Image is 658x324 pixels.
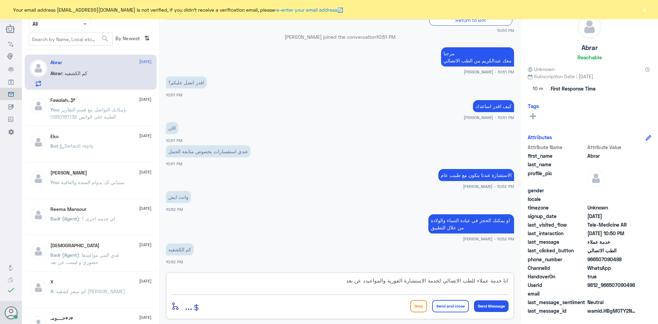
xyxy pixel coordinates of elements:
h5: Abrar [582,44,598,52]
i: check [7,286,15,294]
span: By Newest [113,33,142,46]
h5: Reema Mansour [50,206,86,212]
span: You [50,179,59,185]
span: Attribute Value [587,144,637,151]
span: 10:51 PM [166,138,182,143]
span: Abrar [587,152,637,159]
p: 14/10/2025, 10:51 PM [166,122,178,134]
span: Badr (Agent) [50,216,79,221]
span: last_message_id [528,307,586,314]
span: 10:52 PM [166,207,183,212]
h5: سبحان الله [50,243,99,249]
span: Attribute Name [528,144,586,151]
h6: Tags [528,103,539,109]
p: 14/10/2025, 10:52 PM [428,214,514,233]
span: last_visited_flow [528,221,586,228]
span: [DATE] [139,278,151,284]
span: 2025-10-14T19:49:39.648Z [587,213,637,220]
p: 14/10/2025, 10:51 PM [473,100,514,112]
span: Unknown [528,65,555,73]
span: Abrar [50,70,62,76]
span: timezone [528,204,586,211]
span: [DATE] [139,169,151,175]
h5: Mohammed ALRASHED [50,170,87,176]
img: defaultAdmin.png [587,170,605,187]
span: last_message_sentiment [528,299,586,306]
h5: X [50,279,53,285]
span: 10:50 PM [497,27,514,33]
button: × [641,6,648,13]
span: [DATE] [139,205,151,212]
span: last_clicked_button [528,247,586,254]
span: 2025-10-14T19:50:05.903Z [587,230,637,237]
a: re-enter your email address [275,7,337,13]
p: 14/10/2025, 10:52 PM [166,191,191,203]
span: : Default reply [58,143,94,149]
span: profile_pic [528,170,586,185]
span: : تمنياتي لك بدوام الصحة والعافية [59,179,124,185]
span: [PERSON_NAME] - 10:52 PM [463,183,514,189]
span: null [587,290,637,297]
button: Drop [410,300,427,312]
span: wamid.HBgMOTY2NTA3MDkwNDk4FQIAEhgUM0E1NkQwMzMwMUU4RDYzM0JEMjcA [587,307,637,314]
h6: Reachable [577,54,602,60]
span: true [587,273,637,280]
h5: د♥حــــومـ♥ [50,315,73,321]
span: last_name [528,161,586,168]
span: 966507090498 [587,256,637,263]
span: [PERSON_NAME] - 10:51 PM [464,115,514,120]
p: 14/10/2025, 10:52 PM [166,243,194,255]
span: 0 [587,299,637,306]
span: [PERSON_NAME] - 10:51 PM [464,69,514,75]
span: signup_date [528,213,586,220]
span: ... [185,300,192,312]
img: defaultAdmin.png [30,206,47,224]
img: defaultAdmin.png [30,97,47,115]
span: ChannelId [528,264,586,272]
h5: Fawziah..🕊 [50,97,75,103]
button: ... [185,298,192,314]
span: : اي خدمه اخرى ؟ [79,216,115,221]
span: : غدي البني مواعيدها حضوري و ليست عن بعد [50,252,119,265]
span: null [587,187,637,194]
span: gender [528,187,586,194]
span: You [50,107,59,112]
span: Badr (Agent) [50,252,79,258]
div: Return to Bot [429,15,512,25]
p: 14/10/2025, 10:52 PM [438,169,514,181]
span: X [50,288,53,294]
span: [DATE] [139,59,151,65]
input: Search by Name, Local etc… [29,33,112,45]
span: 10:51 PM [376,34,395,40]
span: : كم سعر كشفيه [PERSON_NAME] [53,288,125,294]
span: [DATE] [139,133,151,139]
span: : بإمكانك التواصل مع قسم التقارير الطبية على الواتس 0550181732 [50,107,126,120]
p: 14/10/2025, 10:51 PM [166,145,251,157]
img: defaultAdmin.png [30,60,47,77]
span: first_name [528,152,586,159]
h5: Eko [50,134,59,140]
img: defaultAdmin.png [30,134,47,151]
span: Your email address [EMAIL_ADDRESS][DOMAIN_NAME] is not verified, if you didn't receive a verifica... [13,6,343,13]
h5: Abrar [50,60,62,65]
p: [PERSON_NAME] joined the conversation [166,33,514,40]
span: First Response Time [551,85,596,92]
span: 9812_966507090498 [587,281,637,289]
img: defaultAdmin.png [30,279,47,296]
img: defaultAdmin.png [578,15,601,38]
span: [DATE] [139,314,151,321]
span: 10 m [528,83,548,95]
button: Avatar [4,306,17,319]
span: locale [528,195,586,203]
button: Send and close [432,300,469,312]
i: ⇅ [144,33,150,44]
span: 2 [587,264,637,272]
p: 14/10/2025, 10:51 PM [166,76,207,88]
span: 10:51 PM [166,161,182,166]
span: الطب الاتصالي [587,247,637,254]
span: [DATE] [139,96,151,103]
span: Unknown [587,204,637,211]
span: [DATE] [139,242,151,248]
p: 14/10/2025, 10:51 PM [441,47,514,67]
span: null [587,195,637,203]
